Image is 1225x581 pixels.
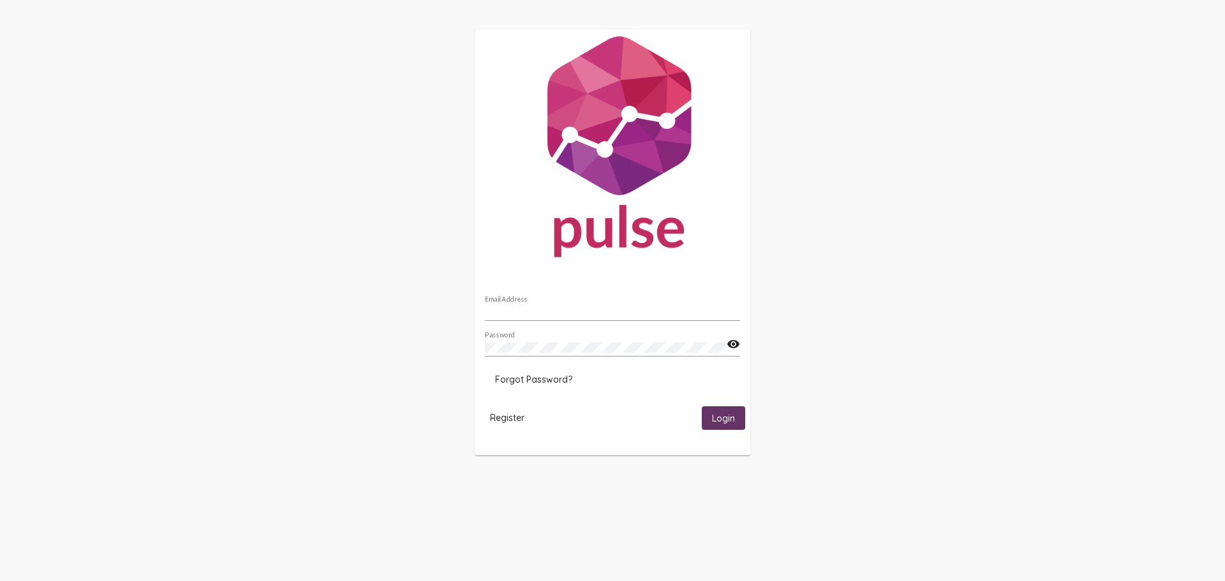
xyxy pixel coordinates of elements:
button: Login [702,406,745,430]
img: Pulse For Good Logo [475,29,750,270]
span: Forgot Password? [495,374,572,385]
span: Register [490,412,524,423]
button: Forgot Password? [485,368,583,391]
mat-icon: visibility [727,337,740,352]
button: Register [480,406,535,430]
span: Login [712,413,735,424]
